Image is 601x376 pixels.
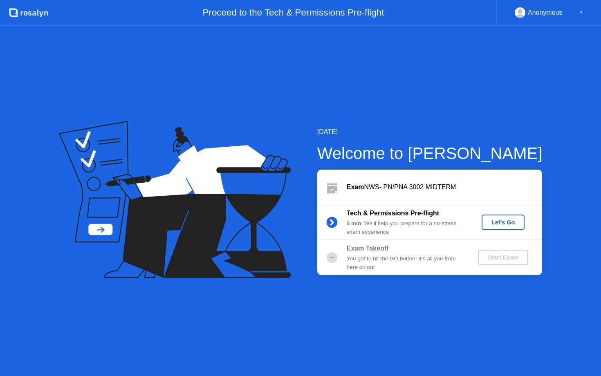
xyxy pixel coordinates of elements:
[485,219,521,226] div: Let's Go
[347,184,364,190] b: Exam
[481,254,525,261] div: Start Exam
[528,7,563,18] div: Anonymous
[579,7,583,18] div: ▼
[317,127,543,137] div: [DATE]
[347,182,542,192] div: NWS- PN/PNA 3002 MIDTERM
[347,255,464,271] div: You get to hit the GO button! It’s all you from here on out
[478,250,528,265] button: Start Exam
[317,141,543,166] div: Welcome to [PERSON_NAME]
[347,245,389,252] b: Exam Takeoff
[347,220,361,226] b: 5 min
[482,215,525,230] button: Let's Go
[347,210,439,217] b: Tech & Permissions Pre-flight
[347,219,464,236] div: : We’ll help you prepare for a no-stress exam experience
